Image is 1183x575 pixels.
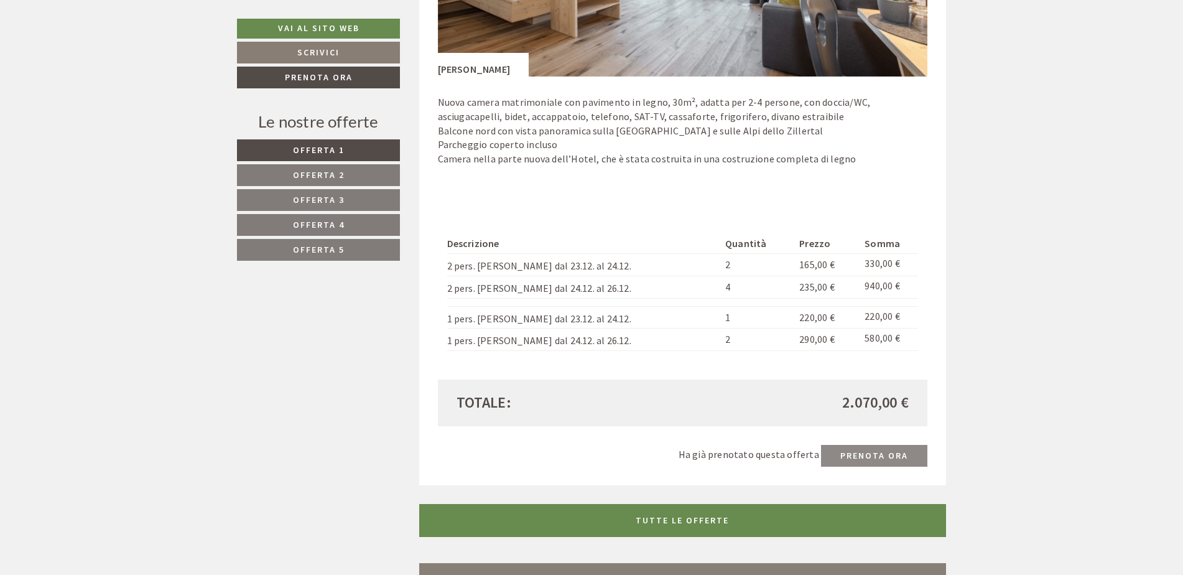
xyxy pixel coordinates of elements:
div: giovedì [219,10,271,31]
td: 1 [720,306,794,329]
td: 1 pers. [PERSON_NAME] dal 24.12. al 26.12. [447,329,721,351]
a: Vai al sito web [237,19,400,39]
td: 220,00 € [860,306,918,329]
th: Descrizione [447,234,721,253]
td: 2 pers. [PERSON_NAME] dal 23.12. al 24.12. [447,253,721,276]
td: 2 pers. [PERSON_NAME] dal 24.12. al 26.12. [447,276,721,298]
a: Prenota ora [237,67,400,88]
span: Offerta 5 [293,244,345,255]
button: Invia [427,328,490,350]
p: Nuova camera matrimoniale con pavimento in legno, 30m², adatta per 2-4 persone, con doccia/WC, as... [438,95,928,180]
span: Offerta 1 [293,144,345,156]
td: 1 pers. [PERSON_NAME] dal 23.12. al 24.12. [447,306,721,329]
div: Totale: [447,392,683,413]
small: 14:58 [302,61,471,70]
td: 2 [720,253,794,276]
td: 2 [720,329,794,351]
td: 940,00 € [860,276,918,298]
td: 4 [720,276,794,298]
span: 2.070,00 € [842,392,909,413]
span: 220,00 € [799,311,835,324]
span: Offerta 2 [293,169,345,180]
a: Scrivici [237,42,400,63]
span: 290,00 € [799,333,835,345]
a: TUTTE LE OFFERTE [419,504,947,537]
span: Offerta 4 [293,219,345,230]
td: 580,00 € [860,329,918,351]
div: Buon giorno, come possiamo aiutarla? [296,34,480,72]
span: 165,00 € [799,258,835,271]
div: Lei [302,37,471,47]
span: Ha già prenotato questa offerta [679,448,819,460]
span: Offerta 3 [293,194,345,205]
th: Prezzo [794,234,860,253]
th: Quantità [720,234,794,253]
div: [PERSON_NAME] [438,53,529,77]
th: Somma [860,234,918,253]
div: Le nostre offerte [237,110,400,133]
td: 330,00 € [860,253,918,276]
span: 235,00 € [799,281,835,293]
